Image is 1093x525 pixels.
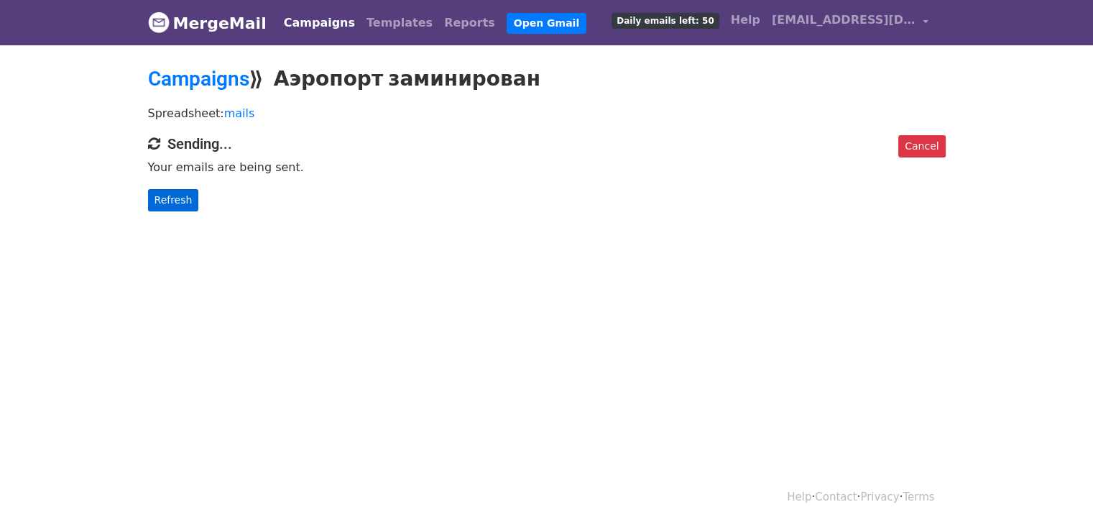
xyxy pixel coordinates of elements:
img: MergeMail logo [148,12,170,33]
a: Daily emails left: 50 [606,6,724,35]
p: Spreadsheet: [148,106,946,121]
span: Daily emails left: 50 [612,13,719,29]
a: Reports [438,9,501,37]
a: Terms [903,490,934,503]
a: Templates [361,9,438,37]
a: Refresh [148,189,199,211]
a: Contact [815,490,857,503]
h2: ⟫ Аэропорт заминирован [148,67,946,91]
a: [EMAIL_ADDRESS][DOMAIN_NAME] [766,6,934,40]
a: Help [787,490,811,503]
a: Campaigns [278,9,361,37]
a: Cancel [898,135,945,157]
a: MergeMail [148,8,267,38]
iframe: Chat Widget [1021,456,1093,525]
a: mails [224,106,255,120]
a: Help [725,6,766,35]
a: Open Gmail [507,13,586,34]
p: Your emails are being sent. [148,160,946,175]
a: Campaigns [148,67,249,91]
h4: Sending... [148,135,946,152]
a: Privacy [860,490,899,503]
span: [EMAIL_ADDRESS][DOMAIN_NAME] [772,12,916,29]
